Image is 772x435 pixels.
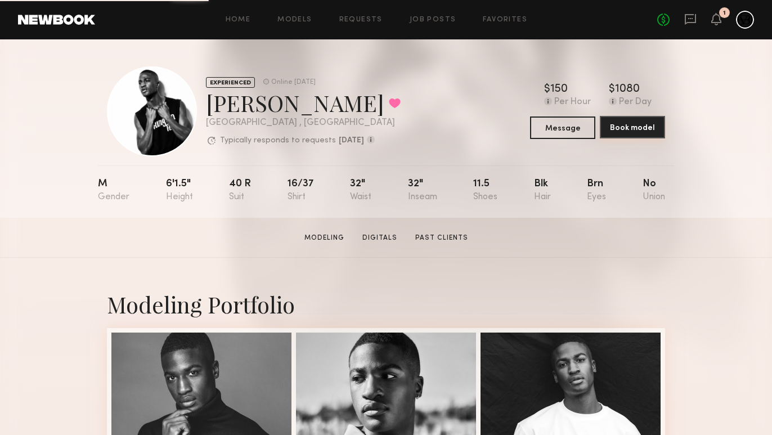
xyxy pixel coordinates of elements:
div: 1 [723,10,726,16]
div: Per Day [619,97,652,107]
a: Digitals [358,233,402,243]
div: Modeling Portfolio [107,289,665,319]
a: Job Posts [410,16,456,24]
div: No [643,179,665,202]
div: Blk [534,179,551,202]
div: 40 r [229,179,251,202]
a: Requests [339,16,383,24]
a: Favorites [483,16,527,24]
div: EXPERIENCED [206,77,255,88]
a: Past Clients [411,233,473,243]
button: Book model [600,116,665,138]
a: Models [277,16,312,24]
p: Typically responds to requests [220,137,336,145]
div: $ [544,84,550,95]
div: 1080 [615,84,640,95]
div: Per Hour [554,97,591,107]
div: 32" [350,179,371,202]
div: [PERSON_NAME] [206,88,401,118]
div: 32" [408,179,437,202]
button: Message [530,116,595,139]
div: 11.5 [473,179,497,202]
b: [DATE] [339,137,364,145]
div: 16/37 [288,179,314,202]
div: 6'1.5" [166,179,193,202]
div: M [98,179,129,202]
a: Book model [600,116,665,139]
div: Online [DATE] [271,79,316,86]
div: $ [609,84,615,95]
a: Home [226,16,251,24]
div: 150 [550,84,568,95]
a: Modeling [300,233,349,243]
div: [GEOGRAPHIC_DATA] , [GEOGRAPHIC_DATA] [206,118,401,128]
div: Brn [587,179,606,202]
